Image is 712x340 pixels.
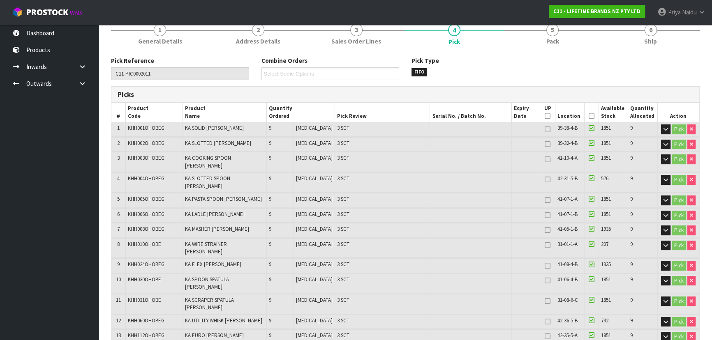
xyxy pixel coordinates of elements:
span: 41-07-1-A [557,195,578,202]
span: KHH030OHOBE [128,276,161,283]
span: 9 [630,195,633,202]
span: [MEDICAL_DATA] [296,317,333,324]
span: 1851 [601,332,611,339]
span: 732 [601,317,608,324]
button: Pick [672,296,686,306]
span: KA SCRAPER SPATULA [PERSON_NAME] [185,296,234,311]
span: 13 [116,332,121,339]
span: 31-08-6-C [557,296,578,303]
span: KA SLOTTED [PERSON_NAME] [185,140,251,147]
span: 9 [630,276,633,283]
span: 1851 [601,195,611,202]
span: KA LADLE [PERSON_NAME] [185,211,245,218]
span: 1 [117,124,120,131]
button: Pick [672,154,686,164]
th: Product Name [183,103,266,122]
th: # [111,103,125,122]
span: 9 [630,124,633,131]
span: 9 [630,241,633,248]
span: KHH008OHOBEG [128,225,164,232]
span: [MEDICAL_DATA] [296,124,333,131]
span: 9 [630,261,633,268]
span: 3 [117,154,120,161]
th: Available Stock [599,103,628,122]
span: 2 [252,24,264,36]
span: KA FLEX [PERSON_NAME] [185,261,241,268]
span: KHH031OHOBE [128,296,161,303]
span: 3 SCT [337,241,349,248]
span: 42-35-5-A [557,332,578,339]
span: KA MASHER [PERSON_NAME] [185,225,249,232]
span: 41-06-4-B [557,276,578,283]
span: Sales Order Lines [331,37,381,46]
span: 41-07-1-B [557,211,578,218]
span: Ship [644,37,657,46]
span: Pick [448,37,460,46]
span: KHH005OHOBEG [128,195,164,202]
span: KHH003OHOBEG [128,154,164,161]
span: [MEDICAL_DATA] [296,211,333,218]
span: Pack [546,37,559,46]
button: Pick [672,317,686,327]
span: 41-05-1-B [557,225,578,232]
span: 3 SCT [337,124,349,131]
span: 3 SCT [337,195,349,202]
span: KHH004OHOBEG [128,175,164,182]
th: Product Code [125,103,183,122]
span: KHH002OHOBEG [128,140,164,147]
span: 6 [117,211,120,218]
span: 9 [630,154,633,161]
span: KHH001OHOBEG [128,124,164,131]
span: General Details [138,37,182,46]
span: 39-38-4-B [557,124,578,131]
th: Expiry Date [512,103,540,122]
span: ProStock [26,7,68,18]
button: Pick [672,211,686,221]
button: Pick [672,140,686,149]
th: Location [555,103,585,122]
span: Priya [668,8,681,16]
span: KHH060OHOBEG [128,317,164,324]
span: 8 [117,241,120,248]
span: 3 SCT [337,175,349,182]
span: 42-36-5-B [557,317,578,324]
span: 9 [269,124,271,131]
span: 39-32-4-B [557,140,578,147]
span: 9 [269,154,271,161]
span: 1851 [601,211,611,218]
span: 3 SCT [337,211,349,218]
span: 9 [269,261,271,268]
span: [MEDICAL_DATA] [296,140,333,147]
span: 4 [117,175,120,182]
span: KHH006OHOBEG [128,211,164,218]
span: [MEDICAL_DATA] [296,261,333,268]
th: Serial No. / Batch No. [430,103,512,122]
span: 9 [117,261,120,268]
span: 5 [117,195,120,202]
span: 9 [630,317,633,324]
span: 9 [269,175,271,182]
span: 207 [601,241,608,248]
span: KA EURO [PERSON_NAME] [185,332,244,339]
span: 1851 [601,140,611,147]
span: 42-31-5-B [557,175,578,182]
span: 1851 [601,154,611,161]
span: 9 [269,211,271,218]
label: Pick Type [411,56,439,65]
span: KHH010OHOBE [128,241,161,248]
span: 9 [630,225,633,232]
span: 9 [269,332,271,339]
span: Address Details [236,37,280,46]
span: 3 SCT [337,225,349,232]
button: Pick [672,276,686,286]
span: 9 [269,195,271,202]
span: 9 [269,225,271,232]
span: 1 [154,24,166,36]
button: Pick [672,195,686,205]
th: Quantity Allocated [628,103,657,122]
span: KHH112OHOBEG [128,332,164,339]
button: Pick [672,225,686,235]
span: [MEDICAL_DATA] [296,175,333,182]
span: 1935 [601,225,611,232]
span: 3 SCT [337,332,349,339]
